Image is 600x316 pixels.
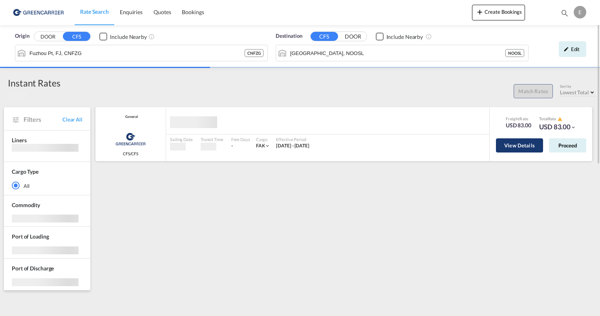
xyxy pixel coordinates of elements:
[12,4,65,21] img: e39c37208afe11efa9cb1d7a6ea7d6f5.png
[265,143,270,149] md-icon: icon-chevron-down
[12,168,38,176] div: Cargo Type
[201,136,223,142] div: Transit Time
[80,8,109,15] span: Rate Search
[539,116,576,122] div: Total Rate
[24,115,62,124] span: Filters
[574,6,586,18] div: E
[170,136,193,142] div: Sailing Date
[123,114,138,119] span: General
[290,47,505,59] input: Search by Port
[29,47,245,59] input: Search by Port
[496,138,543,152] button: View Details
[558,117,562,121] md-icon: icon-alert
[12,202,40,208] span: Commodity
[12,182,82,189] md-radio-button: All
[34,32,62,41] button: DOOR
[113,129,148,149] img: Greencarrier Consolidators
[256,136,271,142] div: Cargo
[276,143,309,149] div: 01 Sep 2025 - 30 Sep 2025
[386,33,423,41] div: Include Nearby
[560,84,596,89] div: Sort by
[560,9,569,20] div: icon-magnify
[110,33,147,41] div: Include Nearby
[560,89,589,96] span: Lowest Total
[339,32,367,41] button: DOOR
[426,33,432,40] md-icon: Unchecked: Ignores neighbouring ports when fetching rates.Checked : Includes neighbouring ports w...
[311,32,338,41] button: CFS
[475,7,485,17] md-icon: icon-plus 400-fg
[15,32,29,40] span: Origin
[15,45,267,61] md-input-container: Fuzhou Pt, FJ, CNFZG
[182,9,204,15] span: Bookings
[559,41,586,57] div: icon-pencilEdit
[276,32,302,40] span: Destination
[557,116,562,122] button: icon-alert
[99,32,147,40] md-checkbox: Checkbox No Ink
[12,233,49,240] span: Port of Loading
[514,84,553,98] button: Match Rates
[539,122,576,132] div: USD 83.00
[276,143,309,149] span: [DATE] - [DATE]
[506,116,531,121] div: Freight Rate
[276,45,528,61] md-input-container: Oslo, NOOSL
[63,32,90,41] button: CFS
[12,137,26,143] span: Liners
[276,136,309,142] div: Effective Period
[123,151,138,156] span: CFS/CFS
[231,136,250,142] div: Free Days
[12,265,54,272] span: Port of Discharge
[123,114,138,119] div: Contract / Rate Agreement / Tariff / Spot Pricing Reference Number: General
[256,143,265,149] span: FAK
[506,121,531,129] div: USD 83.00
[560,9,569,17] md-icon: icon-magnify
[120,9,143,15] span: Enquiries
[8,77,60,89] div: Instant Rates
[505,49,524,57] div: NOOSL
[231,143,233,149] div: -
[245,49,263,57] div: CNFZG
[472,5,525,20] button: icon-plus 400-fgCreate Bookings
[549,138,586,152] button: Proceed
[560,87,596,96] md-select: Select: Lowest Total
[148,33,155,40] md-icon: Unchecked: Ignores neighbouring ports when fetching rates.Checked : Includes neighbouring ports w...
[571,125,576,130] md-icon: icon-chevron-down
[62,116,82,123] span: Clear All
[563,46,569,52] md-icon: icon-pencil
[154,9,171,15] span: Quotes
[376,32,423,40] md-checkbox: Checkbox No Ink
